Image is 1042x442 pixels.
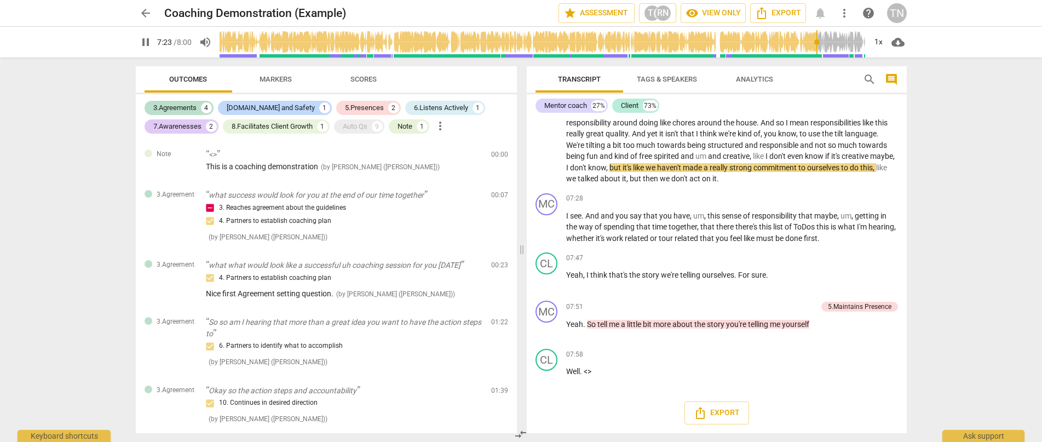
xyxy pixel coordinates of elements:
[566,152,586,160] span: being
[707,141,745,150] span: structured
[776,118,786,127] span: so
[609,163,623,172] span: but
[633,163,646,172] span: like
[807,163,841,172] span: ourselves
[750,152,753,160] span: ,
[775,234,785,243] span: be
[770,320,782,329] span: me
[206,121,217,132] div: 2
[558,75,601,83] span: Transcript
[659,234,675,243] span: tour
[600,152,614,160] span: and
[209,233,327,241] span: ( by [PERSON_NAME] ([PERSON_NAME]) )
[750,3,806,23] button: Export
[876,163,887,172] span: Filler word
[625,234,650,243] span: related
[613,118,639,127] span: around
[723,152,750,160] span: creative
[317,121,328,132] div: 1
[793,222,816,231] span: ToDos
[700,129,718,138] span: think
[195,32,215,52] button: Volume
[514,428,527,441] span: compare_arrows
[601,211,615,220] span: and
[606,234,625,243] span: work
[785,234,804,243] span: done
[693,211,704,220] span: Filler word
[321,163,440,171] span: ( by [PERSON_NAME] ([PERSON_NAME]) )
[536,252,557,274] div: Change speaker
[686,7,741,20] span: View only
[199,36,212,49] span: volume_up
[718,129,738,138] span: we're
[822,129,834,138] span: the
[473,102,483,113] div: 1
[398,121,412,132] div: Note
[570,211,582,220] span: see
[644,5,660,21] div: T(
[855,211,880,220] span: getting
[578,174,600,183] span: talked
[606,163,609,172] span: ,
[622,174,626,183] span: it
[681,152,695,160] span: and
[584,367,591,376] span: <>
[639,118,660,127] span: doing
[632,129,647,138] span: And
[700,234,716,243] span: that
[818,234,820,243] span: .
[639,3,676,23] button: T(RN
[665,129,680,138] span: isn't
[694,406,740,420] span: Export
[868,222,894,231] span: hearing
[336,290,455,298] span: ( by [PERSON_NAME] ([PERSON_NAME]) )
[566,302,583,312] span: 07:51
[880,211,886,220] span: in
[672,118,697,127] span: chores
[643,211,659,220] span: that
[586,129,606,138] span: great
[736,118,757,127] span: house
[627,320,643,329] span: little
[838,141,859,150] span: much
[636,141,657,150] span: much
[850,163,860,172] span: do
[680,271,702,279] span: telling
[887,3,907,23] div: TN
[860,163,873,172] span: this
[206,190,482,201] p: what success would look for you at the end of our time together
[653,320,672,329] span: more
[157,260,194,269] span: 3.Agreement
[681,3,746,23] button: View only
[491,191,508,200] span: 00:07
[800,141,815,150] span: and
[695,152,708,160] span: Filler word
[630,152,639,160] span: of
[544,100,587,111] div: Mentor coach
[735,222,759,231] span: there's
[209,358,327,366] span: ( by [PERSON_NAME] ([PERSON_NAME]) )
[227,102,315,113] div: [DOMAIN_NAME] and Safety
[623,141,636,150] span: too
[626,174,630,183] span: ,
[585,211,601,220] span: And
[734,271,738,279] span: .
[434,119,447,133] span: more_vert
[870,152,893,160] span: maybe
[206,162,318,171] span: This is a coaching demonstration
[583,271,586,279] span: ,
[765,152,769,160] span: I
[636,222,652,231] span: that
[707,211,722,220] span: this
[563,7,630,20] span: Assessment
[586,141,607,150] span: tilting
[828,141,838,150] span: so
[834,129,845,138] span: tilt
[646,163,657,172] span: we
[153,102,197,113] div: 3.Agreements
[621,100,638,111] div: Client
[842,152,870,160] span: creative
[761,118,776,127] span: And
[588,163,606,172] span: know
[675,234,700,243] span: related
